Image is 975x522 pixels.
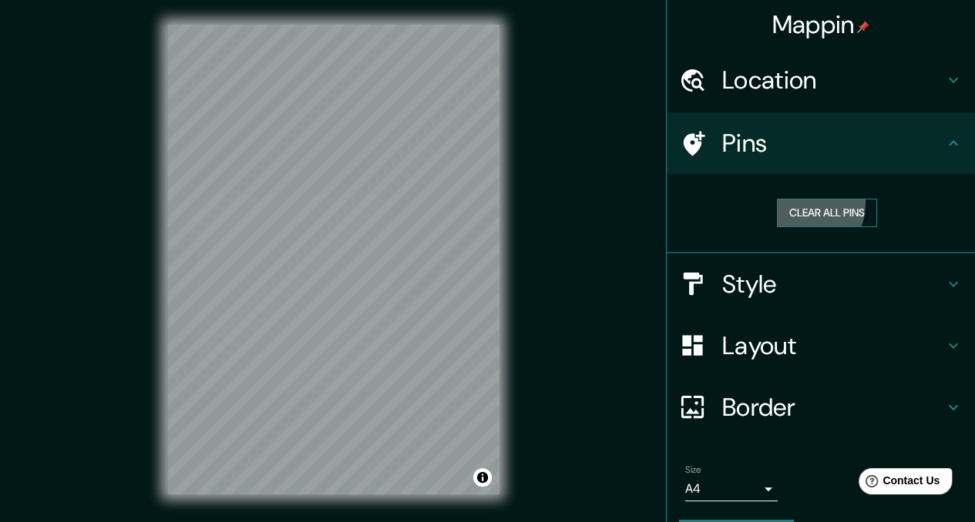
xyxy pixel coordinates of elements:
[772,9,870,40] h4: Mappin
[667,49,975,111] div: Location
[667,315,975,376] div: Layout
[722,269,944,299] h4: Style
[722,65,944,95] h4: Location
[722,392,944,423] h4: Border
[667,253,975,315] div: Style
[722,128,944,159] h4: Pins
[473,468,492,487] button: Toggle attribution
[838,462,958,505] iframe: Help widget launcher
[857,21,869,33] img: pin-icon.png
[167,25,499,494] canvas: Map
[722,330,944,361] h4: Layout
[667,376,975,438] div: Border
[685,463,701,476] label: Size
[777,199,877,227] button: Clear all pins
[667,112,975,174] div: Pins
[685,477,778,501] div: A4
